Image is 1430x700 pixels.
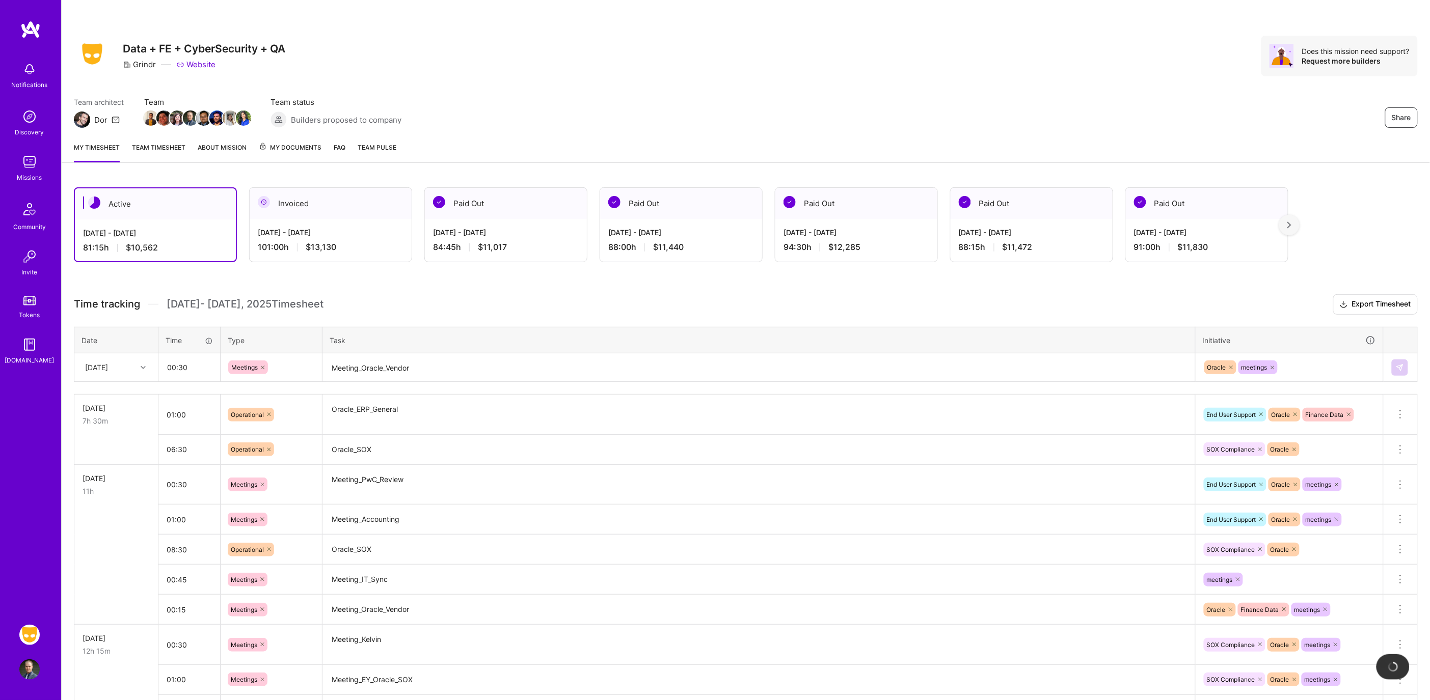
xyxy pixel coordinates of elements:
h3: Data + FE + CyberSecurity + QA [123,42,285,55]
div: 91:00 h [1134,242,1280,253]
a: My timesheet [74,142,120,162]
span: $10,562 [126,242,158,253]
img: Paid Out [433,196,445,208]
span: $11,472 [1003,242,1033,253]
span: Team [144,97,250,107]
div: Does this mission need support? [1302,46,1410,56]
img: Paid Out [1134,196,1146,208]
button: Export Timesheet [1333,294,1418,315]
a: Team Member Avatar [224,109,237,127]
div: [DATE] [85,362,108,373]
div: 11h [83,486,150,496]
div: [DATE] - [DATE] [959,227,1104,238]
input: HH:MM [158,666,220,693]
textarea: Oracle_SOX [323,436,1194,464]
div: Paid Out [951,188,1113,219]
div: Paid Out [1126,188,1288,219]
span: Finance Data [1306,411,1344,418]
textarea: Meeting_Oracle_Vendor [323,596,1194,624]
input: HH:MM [158,436,220,463]
span: Oracle [1272,411,1290,418]
img: Paid Out [959,196,971,208]
div: [DATE] - [DATE] [433,227,579,238]
a: Team Member Avatar [210,109,224,127]
img: Team Member Avatar [236,110,251,126]
a: User Avatar [17,659,42,680]
span: $11,017 [478,242,507,253]
span: Meetings [231,576,257,583]
img: loading [1387,660,1399,673]
span: Operational [231,546,264,553]
a: Grindr: Data + FE + CyberSecurity + QA [17,625,42,645]
a: Team timesheet [132,142,185,162]
div: Notifications [12,79,48,90]
div: [DATE] [83,633,150,643]
textarea: Oracle_ERP_General [323,396,1194,434]
span: Oracle [1207,363,1226,371]
span: Oracle [1271,445,1289,453]
a: Team Member Avatar [184,109,197,127]
div: 88:15 h [959,242,1104,253]
i: icon Mail [112,116,120,124]
span: End User Support [1207,516,1256,523]
input: HH:MM [158,566,220,593]
div: Initiative [1203,334,1376,346]
input: HH:MM [158,401,220,428]
div: null [1392,359,1409,376]
img: Submit [1396,363,1404,372]
i: icon Chevron [141,365,146,370]
a: Team Member Avatar [171,109,184,127]
textarea: Meeting_Kelvin [323,626,1194,664]
input: HH:MM [158,471,220,498]
span: Oracle [1271,676,1289,683]
textarea: Meeting_Oracle_Vendor [323,354,1194,381]
img: discovery [19,106,40,127]
div: 88:00 h [608,242,754,253]
span: Oracle [1272,481,1290,488]
span: meetings [1306,481,1332,488]
span: meetings [1305,641,1331,649]
img: Team Member Avatar [196,110,211,126]
img: Team Member Avatar [170,110,185,126]
div: 101:00 h [258,242,403,253]
span: End User Support [1207,481,1256,488]
span: Oracle [1272,516,1290,523]
img: tokens [23,296,36,305]
span: Meetings [231,516,257,523]
div: Dor [94,115,107,125]
img: right [1287,221,1291,229]
div: 84:45 h [433,242,579,253]
i: icon Download [1340,299,1348,310]
img: Grindr: Data + FE + CyberSecurity + QA [19,625,40,645]
div: Missions [17,172,42,183]
div: Active [75,188,236,219]
input: HH:MM [159,354,220,381]
div: Tokens [19,310,40,320]
div: [DATE] - [DATE] [83,228,228,238]
a: Team Member Avatar [197,109,210,127]
span: SOX Compliance [1207,445,1255,453]
a: Team Member Avatar [237,109,250,127]
button: Share [1385,107,1418,128]
img: Invoiced [258,196,270,208]
div: [DOMAIN_NAME] [5,355,55,366]
div: Paid Out [775,188,937,219]
textarea: Meeting_IT_Sync [323,566,1194,594]
img: bell [19,59,40,79]
img: Builders proposed to company [271,111,287,128]
span: $12,285 [828,242,860,253]
img: Team Member Avatar [156,110,172,126]
div: Discovery [15,127,44,137]
span: [DATE] - [DATE] , 2025 Timesheet [167,298,323,311]
img: Team Member Avatar [223,110,238,126]
span: SOX Compliance [1207,641,1255,649]
i: icon CompanyGray [123,61,131,69]
span: Meetings [231,481,257,488]
textarea: Meeting_Accounting [323,506,1194,534]
img: guide book [19,334,40,355]
img: Paid Out [608,196,620,208]
span: Operational [231,445,264,453]
div: [DATE] - [DATE] [608,227,754,238]
span: Share [1392,113,1411,123]
div: 7h 30m [83,415,150,426]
